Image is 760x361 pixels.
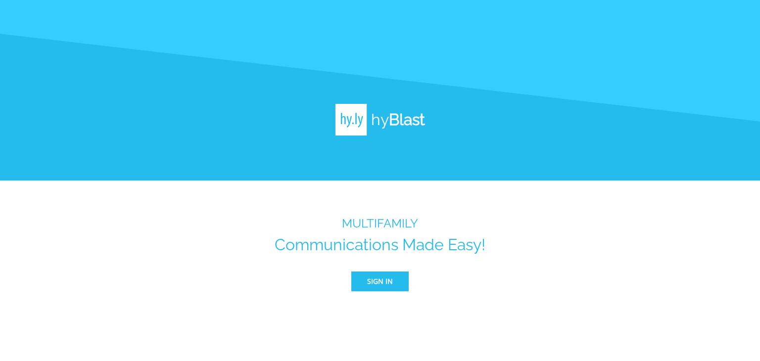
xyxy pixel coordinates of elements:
[275,217,485,230] h3: MULTIFAMILY
[389,110,425,129] b: Blast
[367,110,425,129] h1: hy
[275,235,485,254] h1: Communications Made Easy!
[351,271,409,291] button: Sign In
[367,275,393,288] span: Sign In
